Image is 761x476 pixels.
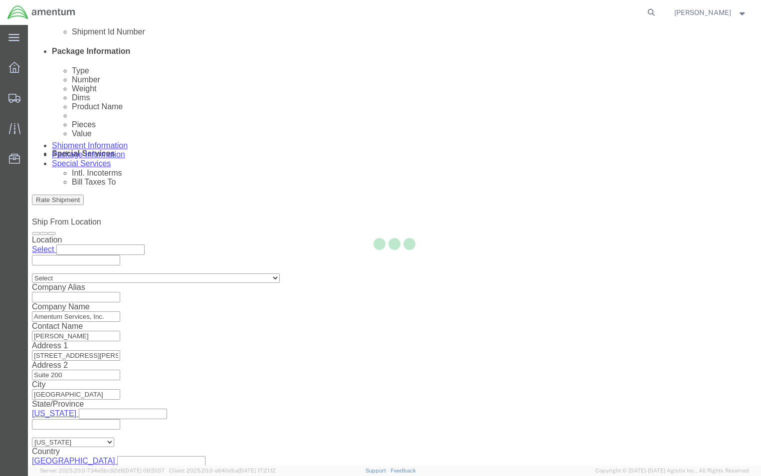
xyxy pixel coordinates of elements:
span: Copyright © [DATE]-[DATE] Agistix Inc., All Rights Reserved [595,467,749,475]
button: [PERSON_NAME] [674,6,748,18]
a: Support [366,468,390,474]
span: [DATE] 17:21:12 [238,468,276,474]
span: Katherine Fidder [674,7,731,18]
a: Feedback [390,468,416,474]
span: Client: 2025.20.0-e640dba [169,468,276,474]
img: logo [7,5,76,20]
span: Server: 2025.20.0-734e5bc92d9 [40,468,165,474]
span: [DATE] 09:51:07 [124,468,165,474]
